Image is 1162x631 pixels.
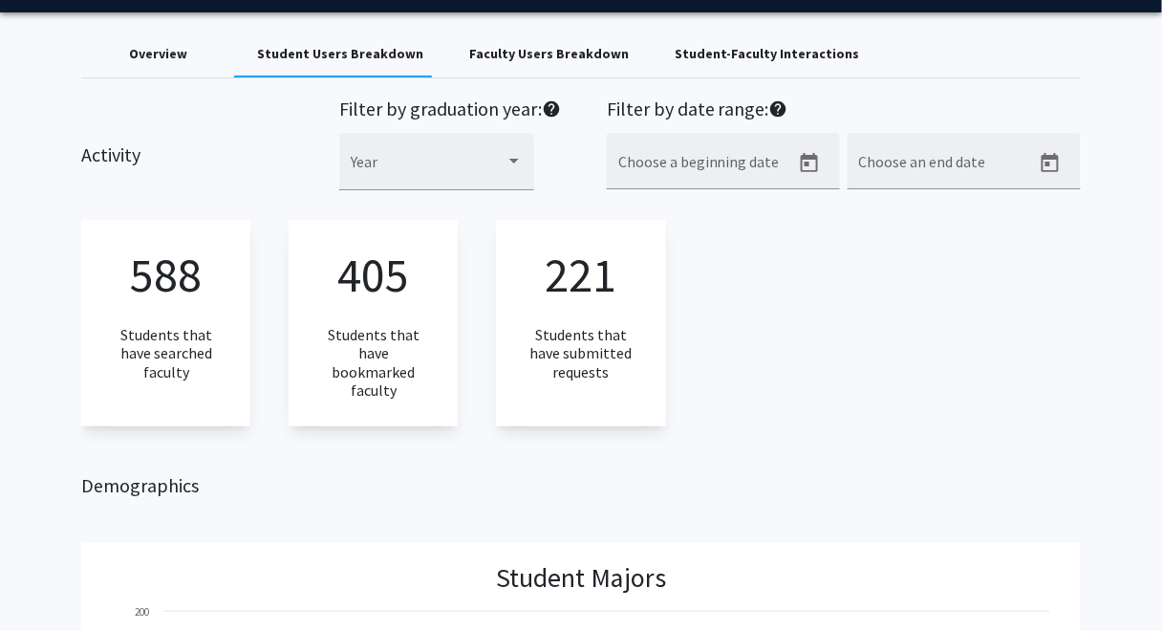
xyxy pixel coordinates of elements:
app-numeric-analytics: Students that have searched faculty [81,220,250,426]
iframe: Chat [14,545,81,617]
div: Overview [129,44,187,64]
h2: Activity [81,98,140,166]
text: 200 [135,605,149,619]
mat-icon: help [769,98,788,120]
h3: Students that have submitted requests [527,326,635,381]
app-numeric-analytics: Students that have bookmarked faculty [289,220,458,426]
button: Open calendar [790,144,828,183]
p: 405 [337,239,409,311]
p: 588 [130,239,202,311]
div: Student-Faculty Interactions [675,44,859,64]
p: 221 [546,239,617,311]
div: Student Users Breakdown [257,44,423,64]
h3: Students that have searched faculty [112,326,220,381]
h3: Students that have bookmarked faculty [319,326,427,400]
h2: Demographics [81,474,1081,497]
button: Open calendar [1031,144,1069,183]
mat-icon: help [542,98,561,120]
h2: Filter by graduation year: [339,98,561,125]
h2: Filter by date range: [607,98,1081,125]
div: Faculty Users Breakdown [469,44,629,64]
h3: Student Majors [496,562,666,595]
